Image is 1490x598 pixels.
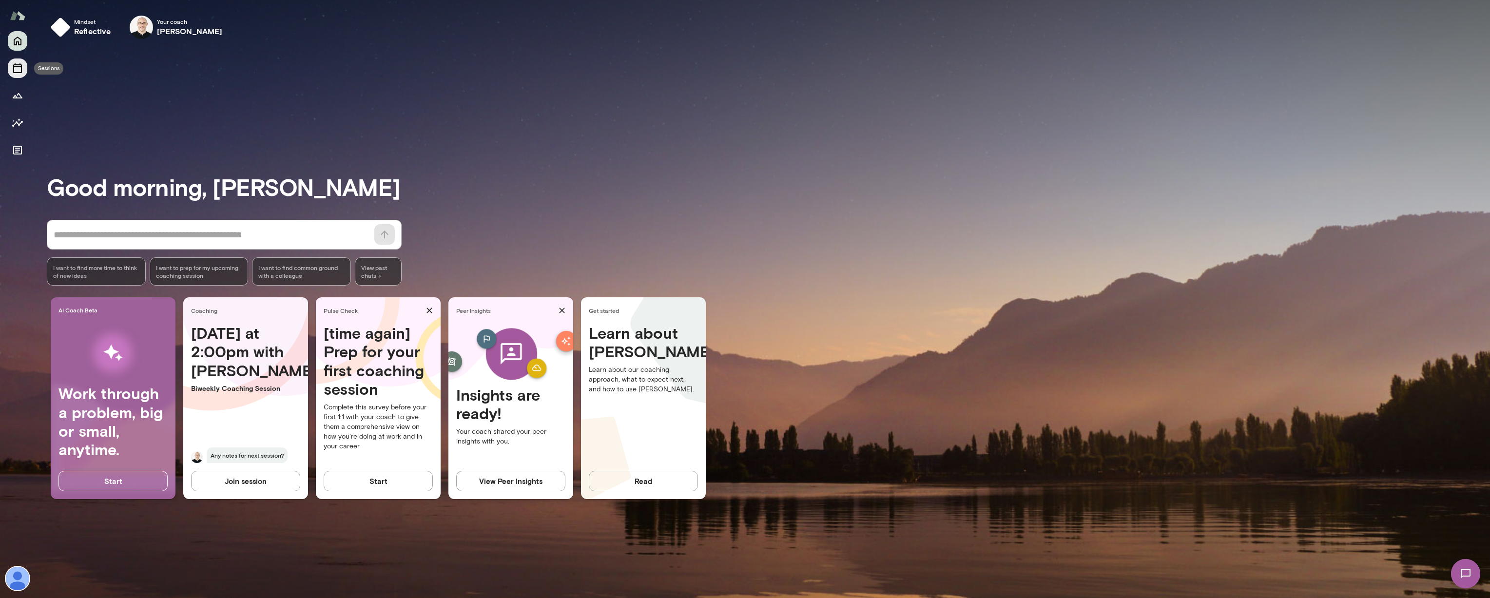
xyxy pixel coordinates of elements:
span: View past chats -> [355,257,402,286]
span: Peer Insights [456,307,555,314]
h4: Work through a problem, big or small, anytime. [58,384,168,459]
span: I want to find more time to think of new ideas [53,264,139,279]
img: Tony Peck [6,567,29,590]
div: I want to prep for my upcoming coaching session [150,257,249,286]
h4: Learn about [PERSON_NAME] [589,324,698,361]
span: Your coach [157,18,223,25]
h6: [PERSON_NAME] [157,25,223,37]
img: AI Workflows [70,322,156,384]
h6: reflective [74,25,111,37]
span: Mindset [74,18,111,25]
h4: [time again] Prep for your first coaching session [324,324,433,399]
button: Growth Plan [8,86,27,105]
img: mindset [51,18,70,37]
button: Join session [191,471,300,491]
span: Get started [589,307,702,314]
button: Mindsetreflective [47,12,119,43]
span: Pulse Check [324,307,422,314]
span: AI Coach Beta [58,306,172,314]
button: Read [589,471,698,491]
div: Michael Wilson Your coach[PERSON_NAME] [123,12,230,43]
img: Michael Wilson [130,16,153,39]
span: I want to find common ground with a colleague [258,264,345,279]
button: View Peer Insights [456,471,565,491]
h3: Good morning, [PERSON_NAME] [47,173,1490,200]
button: Start [324,471,433,491]
img: Mento [10,6,25,25]
button: Insights [8,113,27,133]
p: Biweekly Coaching Session [191,384,300,393]
span: Any notes for next session? [207,447,288,463]
h4: Insights are ready! [456,386,565,423]
span: Coaching [191,307,304,314]
button: Home [8,31,27,51]
p: Complete this survey before your first 1:1 with your coach to give them a comprehensive view on h... [324,403,433,451]
span: I want to prep for my upcoming coaching session [156,264,242,279]
p: Learn about our coaching approach, what to expect next, and how to use [PERSON_NAME]. [589,365,698,394]
button: Sessions [8,58,27,78]
div: I want to find more time to think of new ideas [47,257,146,286]
div: I want to find common ground with a colleague [252,257,351,286]
p: Your coach shared your peer insights with you. [456,427,565,446]
img: peer-insights [464,324,559,386]
h4: [DATE] at 2:00pm with [PERSON_NAME] [191,324,300,380]
div: Sessions [34,62,63,75]
button: Start [58,471,168,491]
img: Michael [191,451,203,463]
button: Documents [8,140,27,160]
